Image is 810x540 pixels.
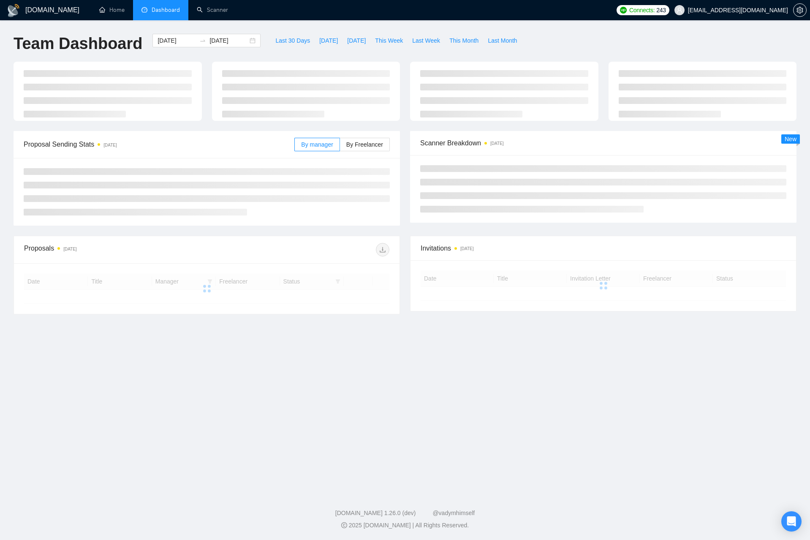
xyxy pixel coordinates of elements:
[335,510,416,516] a: [DOMAIN_NAME] 1.26.0 (dev)
[99,6,125,14] a: homeHome
[370,34,408,47] button: This Week
[152,6,180,14] span: Dashboard
[793,7,807,14] a: setting
[271,34,315,47] button: Last 30 Days
[483,34,522,47] button: Last Month
[421,243,786,254] span: Invitations
[460,246,473,251] time: [DATE]
[7,521,803,530] div: 2025 [DOMAIN_NAME] | All Rights Reserved.
[24,139,294,150] span: Proposal Sending Stats
[449,36,478,45] span: This Month
[794,7,806,14] span: setting
[24,243,207,256] div: Proposals
[209,36,248,45] input: End date
[158,36,196,45] input: Start date
[793,3,807,17] button: setting
[275,36,310,45] span: Last 30 Days
[199,37,206,44] span: to
[63,247,76,251] time: [DATE]
[629,5,655,15] span: Connects:
[785,136,796,142] span: New
[412,36,440,45] span: Last Week
[341,522,347,528] span: copyright
[488,36,517,45] span: Last Month
[656,5,666,15] span: 243
[347,36,366,45] span: [DATE]
[420,138,786,148] span: Scanner Breakdown
[7,4,20,17] img: logo
[346,141,383,148] span: By Freelancer
[432,510,475,516] a: @vadymhimself
[103,143,117,147] time: [DATE]
[141,7,147,13] span: dashboard
[408,34,445,47] button: Last Week
[301,141,333,148] span: By manager
[375,36,403,45] span: This Week
[14,34,142,54] h1: Team Dashboard
[781,511,802,532] div: Open Intercom Messenger
[199,37,206,44] span: swap-right
[197,6,228,14] a: searchScanner
[677,7,682,13] span: user
[315,34,342,47] button: [DATE]
[342,34,370,47] button: [DATE]
[490,141,503,146] time: [DATE]
[620,7,627,14] img: upwork-logo.png
[319,36,338,45] span: [DATE]
[445,34,483,47] button: This Month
